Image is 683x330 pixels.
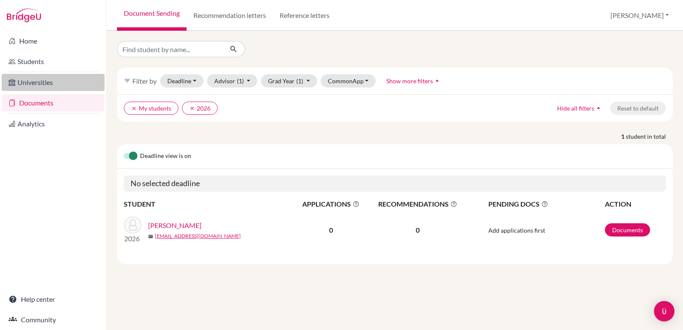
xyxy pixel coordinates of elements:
[155,232,241,240] a: [EMAIL_ADDRESS][DOMAIN_NAME]
[148,220,201,231] a: [PERSON_NAME]
[296,77,303,85] span: (1)
[368,199,467,209] span: RECOMMENDATIONS
[329,226,333,234] b: 0
[207,74,258,88] button: Advisor(1)
[607,7,673,23] button: [PERSON_NAME]
[160,74,204,88] button: Deadline
[654,301,674,321] div: Open Intercom Messenger
[117,41,223,57] input: Find student by name...
[488,199,604,209] span: PENDING DOCS
[605,223,650,237] a: Documents
[594,104,603,112] i: arrow_drop_up
[2,32,105,50] a: Home
[2,74,105,91] a: Universities
[124,102,178,115] button: clearMy students
[610,102,666,115] button: Reset to default
[2,94,105,111] a: Documents
[557,105,594,112] span: Hide all filters
[124,77,131,84] i: filter_list
[295,199,367,209] span: APPLICATIONS
[124,216,141,234] img: Waheed, Ayesha
[237,77,244,85] span: (1)
[124,199,295,210] th: STUDENT
[131,105,137,111] i: clear
[2,53,105,70] a: Students
[550,102,610,115] button: Hide all filtersarrow_drop_up
[621,132,626,141] strong: 1
[182,102,218,115] button: clear2026
[2,311,105,328] a: Community
[132,77,157,85] span: Filter by
[433,76,441,85] i: arrow_drop_up
[321,74,376,88] button: CommonApp
[488,227,545,234] span: Add applications first
[261,74,317,88] button: Grad Year(1)
[2,115,105,132] a: Analytics
[2,291,105,308] a: Help center
[148,234,153,239] span: mail
[7,9,41,22] img: Bridge-U
[124,175,666,192] h5: No selected deadline
[189,105,195,111] i: clear
[626,132,673,141] span: student in total
[604,199,666,210] th: ACTION
[368,225,467,235] p: 0
[386,77,433,85] span: Show more filters
[379,74,449,88] button: Show more filtersarrow_drop_up
[140,151,191,161] span: Deadline view is on
[124,234,141,244] p: 2026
